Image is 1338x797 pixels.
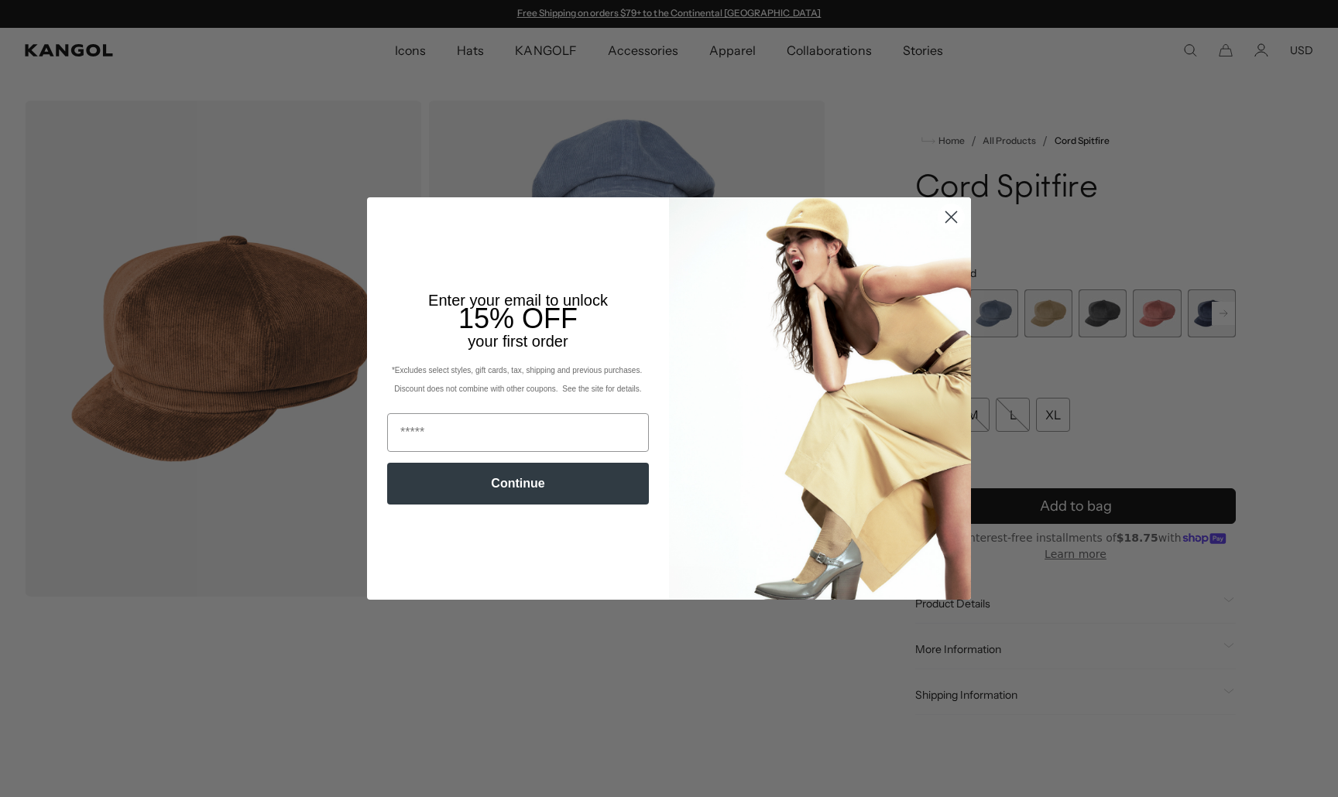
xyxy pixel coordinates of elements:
[938,204,965,231] button: Close dialog
[387,413,649,452] input: Email
[392,366,644,393] span: *Excludes select styles, gift cards, tax, shipping and previous purchases. Discount does not comb...
[468,333,568,350] span: your first order
[458,303,578,334] span: 15% OFF
[669,197,971,600] img: 93be19ad-e773-4382-80b9-c9d740c9197f.jpeg
[428,292,608,309] span: Enter your email to unlock
[387,463,649,505] button: Continue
